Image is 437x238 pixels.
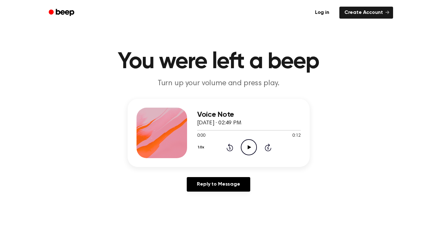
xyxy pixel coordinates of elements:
a: Beep [44,7,80,19]
a: Log in [309,5,336,20]
h1: You were left a beep [57,51,380,73]
a: Reply to Message [187,177,250,192]
p: Turn up your volume and press play. [97,78,340,89]
span: [DATE] · 02:49 PM [197,120,241,126]
button: 1.0x [197,142,207,153]
h3: Voice Note [197,110,301,119]
a: Create Account [339,7,393,19]
span: 0:12 [292,133,300,139]
span: 0:00 [197,133,205,139]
